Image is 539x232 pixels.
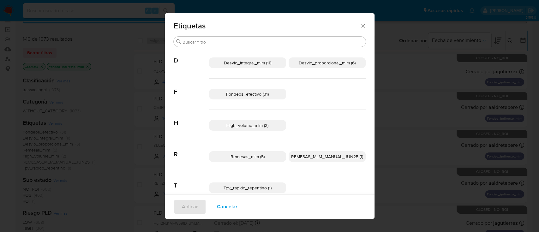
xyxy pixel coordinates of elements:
div: Tpv_rapido_repentino (1) [209,182,286,193]
div: Desvio_proporcional_mlm (6) [289,57,366,68]
span: Tpv_rapido_repentino (1) [224,185,272,191]
div: High_volume_mlm (2) [209,120,286,131]
span: R [174,141,209,158]
div: Remesas_mlm (5) [209,151,286,162]
div: Fondeos_efectivo (31) [209,89,286,99]
span: High_volume_mlm (2) [226,122,268,128]
span: Etiquetas [174,22,360,30]
span: D [174,47,209,64]
span: Desvio_integral_mlm (11) [224,60,271,66]
span: F [174,79,209,96]
div: REMESAS_MLM_MANUAL_JUN25 (1) [289,151,366,162]
span: Remesas_mlm (5) [231,153,265,160]
span: H [174,110,209,127]
button: Buscar [176,39,181,44]
input: Buscar filtro [183,39,363,45]
span: Cancelar [217,200,237,214]
span: Desvio_proporcional_mlm (6) [299,60,356,66]
span: T [174,172,209,189]
button: Cerrar [360,23,366,28]
button: Cancelar [209,199,246,214]
div: Desvio_integral_mlm (11) [209,57,286,68]
span: Fondeos_efectivo (31) [226,91,269,97]
span: REMESAS_MLM_MANUAL_JUN25 (1) [291,153,363,160]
